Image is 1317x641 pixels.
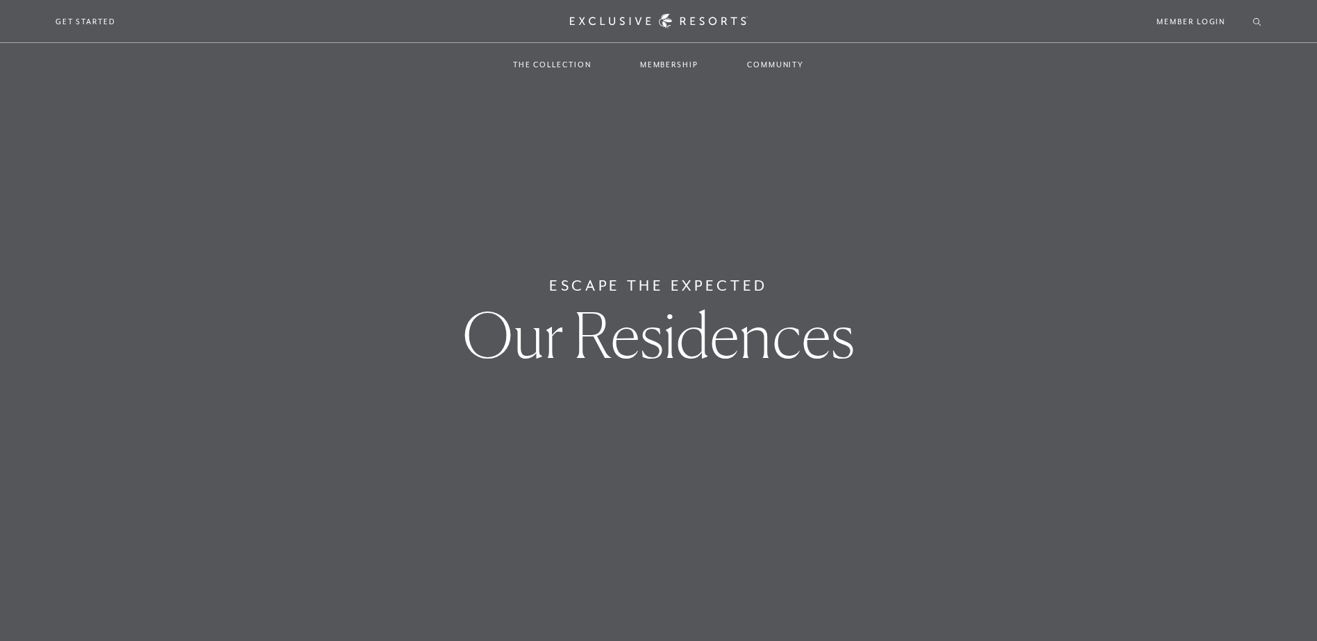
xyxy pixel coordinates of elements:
[462,304,855,366] h1: Our Residences
[549,275,768,297] h6: Escape The Expected
[733,44,818,85] a: Community
[1157,15,1225,28] a: Member Login
[626,44,712,85] a: Membership
[56,15,116,28] a: Get Started
[499,44,605,85] a: The Collection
